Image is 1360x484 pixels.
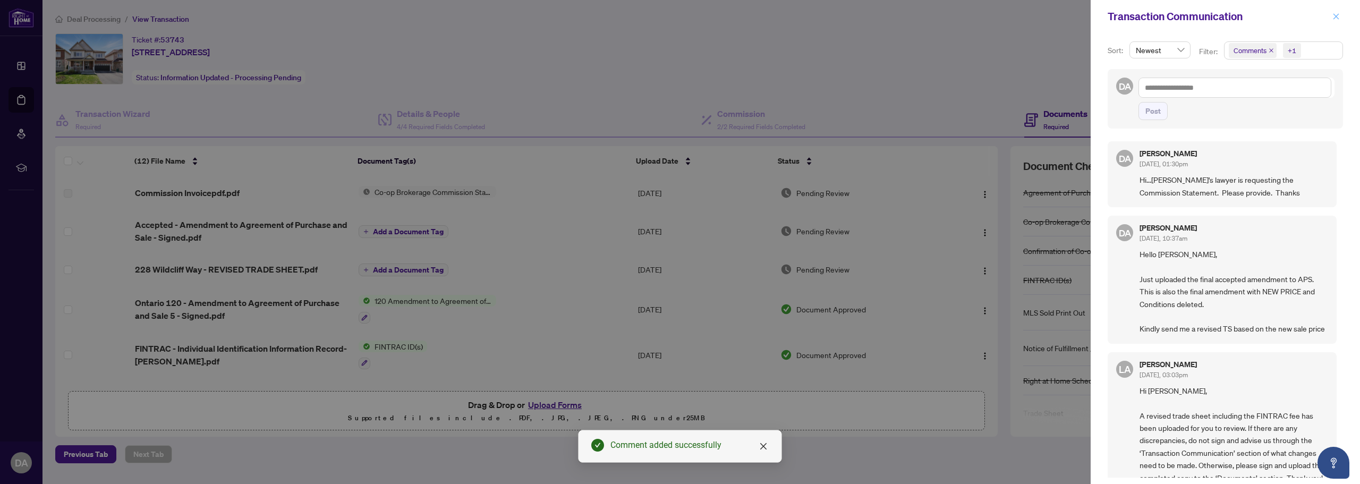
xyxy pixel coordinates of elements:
[1332,13,1340,20] span: close
[1138,102,1168,120] button: Post
[1140,361,1197,368] h5: [PERSON_NAME]
[1288,45,1296,56] div: +1
[1108,9,1329,24] div: Transaction Communication
[1140,234,1187,242] span: [DATE], 10:37am
[1140,160,1188,168] span: [DATE], 01:30pm
[591,439,604,452] span: check-circle
[1118,79,1131,94] span: DA
[758,440,769,452] a: Close
[1317,447,1349,479] button: Open asap
[1140,150,1197,157] h5: [PERSON_NAME]
[1140,248,1328,335] span: Hello [PERSON_NAME], Just uploaded the final accepted amendment to APS. This is also the final am...
[1199,46,1219,57] p: Filter:
[1108,45,1125,56] p: Sort:
[1140,385,1328,484] span: Hi [PERSON_NAME], A revised trade sheet including the FINTRAC fee has been uploaded for you to re...
[1229,43,1277,58] span: Comments
[1140,174,1328,199] span: Hi...[PERSON_NAME]'s lawyer is requesting the Commission Statement. Please provide. Thanks
[610,439,769,452] div: Comment added successfully
[1140,371,1188,379] span: [DATE], 03:03pm
[1118,151,1131,166] span: DA
[1136,42,1184,58] span: Newest
[1234,45,1266,56] span: Comments
[1119,362,1131,377] span: LA
[1140,224,1197,232] h5: [PERSON_NAME]
[1269,48,1274,53] span: close
[1118,226,1131,240] span: DA
[759,442,768,451] span: close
